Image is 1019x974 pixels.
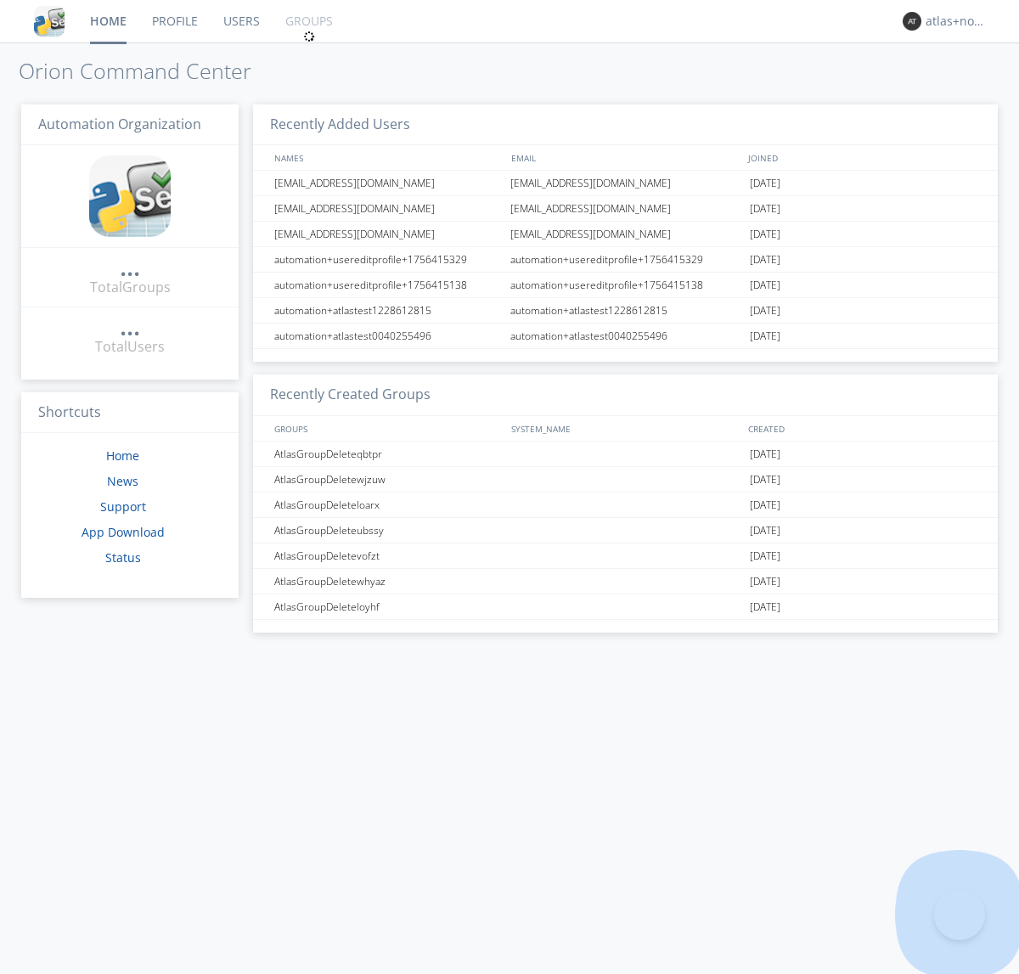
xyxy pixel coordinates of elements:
a: Home [106,448,139,464]
a: App Download [82,524,165,540]
span: [DATE] [750,594,780,620]
div: EMAIL [507,145,744,170]
a: ... [120,258,140,278]
div: automation+atlastest0040255496 [506,324,746,348]
a: AtlasGroupDeleteqbtpr[DATE] [253,442,998,467]
div: automation+usereditprofile+1756415329 [506,247,746,272]
div: ... [120,258,140,275]
div: ... [120,318,140,335]
img: cddb5a64eb264b2086981ab96f4c1ba7 [89,155,171,237]
span: [DATE] [750,298,780,324]
a: automation+usereditprofile+1756415329automation+usereditprofile+1756415329[DATE] [253,247,998,273]
img: cddb5a64eb264b2086981ab96f4c1ba7 [34,6,65,37]
div: NAMES [270,145,503,170]
div: automation+usereditprofile+1756415329 [270,247,505,272]
div: automation+usereditprofile+1756415138 [270,273,505,297]
a: automation+usereditprofile+1756415138automation+usereditprofile+1756415138[DATE] [253,273,998,298]
img: 373638.png [903,12,921,31]
div: [EMAIL_ADDRESS][DOMAIN_NAME] [506,171,746,195]
div: AtlasGroupDeleteloyhf [270,594,505,619]
a: AtlasGroupDeletewjzuw[DATE] [253,467,998,493]
div: Total Users [95,337,165,357]
div: atlas+nodispatch [926,13,989,30]
a: AtlasGroupDeletewhyaz[DATE] [253,569,998,594]
div: automation+atlastest1228612815 [270,298,505,323]
a: Support [100,498,146,515]
a: automation+atlastest0040255496automation+atlastest0040255496[DATE] [253,324,998,349]
h3: Recently Added Users [253,104,998,146]
div: [EMAIL_ADDRESS][DOMAIN_NAME] [270,196,505,221]
span: [DATE] [750,467,780,493]
h3: Recently Created Groups [253,374,998,416]
span: [DATE] [750,493,780,518]
a: Status [105,549,141,566]
div: automation+usereditprofile+1756415138 [506,273,746,297]
a: AtlasGroupDeleteubssy[DATE] [253,518,998,543]
h3: Shortcuts [21,392,239,434]
div: AtlasGroupDeleteqbtpr [270,442,505,466]
span: [DATE] [750,569,780,594]
iframe: Toggle Customer Support [934,889,985,940]
span: Automation Organization [38,115,201,133]
div: AtlasGroupDeletewhyaz [270,569,505,594]
div: [EMAIL_ADDRESS][DOMAIN_NAME] [506,196,746,221]
div: automation+atlastest1228612815 [506,298,746,323]
div: [EMAIL_ADDRESS][DOMAIN_NAME] [270,171,505,195]
a: [EMAIL_ADDRESS][DOMAIN_NAME][EMAIL_ADDRESS][DOMAIN_NAME][DATE] [253,171,998,196]
div: [EMAIL_ADDRESS][DOMAIN_NAME] [270,222,505,246]
a: AtlasGroupDeletevofzt[DATE] [253,543,998,569]
div: GROUPS [270,416,503,441]
span: [DATE] [750,247,780,273]
span: [DATE] [750,324,780,349]
span: [DATE] [750,222,780,247]
a: [EMAIL_ADDRESS][DOMAIN_NAME][EMAIL_ADDRESS][DOMAIN_NAME][DATE] [253,222,998,247]
div: SYSTEM_NAME [507,416,744,441]
img: spin.svg [303,31,315,42]
div: AtlasGroupDeletewjzuw [270,467,505,492]
div: Total Groups [90,278,171,297]
a: automation+atlastest1228612815automation+atlastest1228612815[DATE] [253,298,998,324]
div: AtlasGroupDeleteubssy [270,518,505,543]
span: [DATE] [750,273,780,298]
div: JOINED [744,145,982,170]
a: [EMAIL_ADDRESS][DOMAIN_NAME][EMAIL_ADDRESS][DOMAIN_NAME][DATE] [253,196,998,222]
div: AtlasGroupDeleteloarx [270,493,505,517]
span: [DATE] [750,196,780,222]
a: ... [120,318,140,337]
span: [DATE] [750,442,780,467]
a: News [107,473,138,489]
div: [EMAIL_ADDRESS][DOMAIN_NAME] [506,222,746,246]
a: AtlasGroupDeleteloyhf[DATE] [253,594,998,620]
div: automation+atlastest0040255496 [270,324,505,348]
span: [DATE] [750,543,780,569]
div: AtlasGroupDeletevofzt [270,543,505,568]
a: AtlasGroupDeleteloarx[DATE] [253,493,998,518]
span: [DATE] [750,171,780,196]
span: [DATE] [750,518,780,543]
div: CREATED [744,416,982,441]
